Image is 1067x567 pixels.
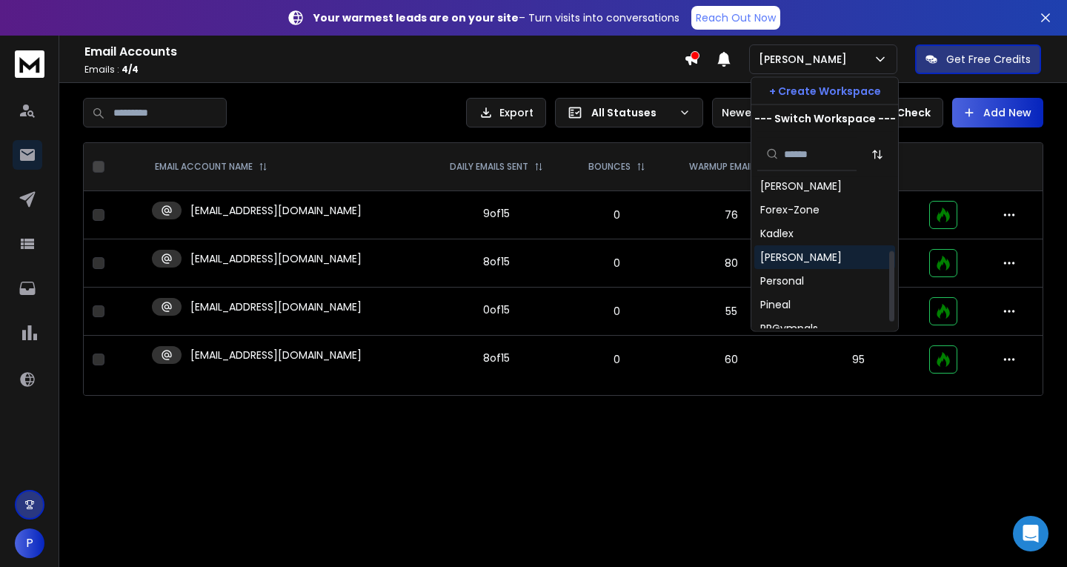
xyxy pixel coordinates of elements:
[760,321,818,336] div: PPGympals
[155,161,267,173] div: EMAIL ACCOUNT NAME
[760,250,842,265] div: [PERSON_NAME]
[952,98,1043,127] button: Add New
[1013,516,1048,551] div: Open Intercom Messenger
[576,256,657,271] p: 0
[760,202,820,217] div: Forex-Zone
[84,43,684,61] h1: Email Accounts
[190,348,362,362] p: [EMAIL_ADDRESS][DOMAIN_NAME]
[122,63,139,76] span: 4 / 4
[665,191,797,239] td: 76
[15,50,44,78] img: logo
[862,139,892,169] button: Sort by Sort A-Z
[576,208,657,222] p: 0
[689,161,759,173] p: WARMUP EMAILS
[466,98,546,127] button: Export
[483,351,510,365] div: 8 of 15
[483,206,510,221] div: 9 of 15
[712,98,808,127] button: Newest
[797,336,920,384] td: 95
[576,352,657,367] p: 0
[754,111,896,126] p: --- Switch Workspace ---
[760,273,804,288] div: Personal
[450,161,528,173] p: DAILY EMAILS SENT
[15,528,44,558] button: P
[915,44,1041,74] button: Get Free Credits
[760,179,842,193] div: [PERSON_NAME]
[190,299,362,314] p: [EMAIL_ADDRESS][DOMAIN_NAME]
[691,6,780,30] a: Reach Out Now
[591,105,673,120] p: All Statuses
[576,304,657,319] p: 0
[696,10,776,25] p: Reach Out Now
[769,84,881,99] p: + Create Workspace
[313,10,679,25] p: – Turn visits into conversations
[665,288,797,336] td: 55
[190,251,362,266] p: [EMAIL_ADDRESS][DOMAIN_NAME]
[84,64,684,76] p: Emails :
[313,10,519,25] strong: Your warmest leads are on your site
[946,52,1031,67] p: Get Free Credits
[759,52,853,67] p: [PERSON_NAME]
[665,336,797,384] td: 60
[483,254,510,269] div: 8 of 15
[588,161,631,173] p: BOUNCES
[665,239,797,288] td: 80
[190,203,362,218] p: [EMAIL_ADDRESS][DOMAIN_NAME]
[751,78,898,105] button: + Create Workspace
[483,302,510,317] div: 0 of 15
[760,297,791,312] div: Pineal
[760,226,794,241] div: Kadlex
